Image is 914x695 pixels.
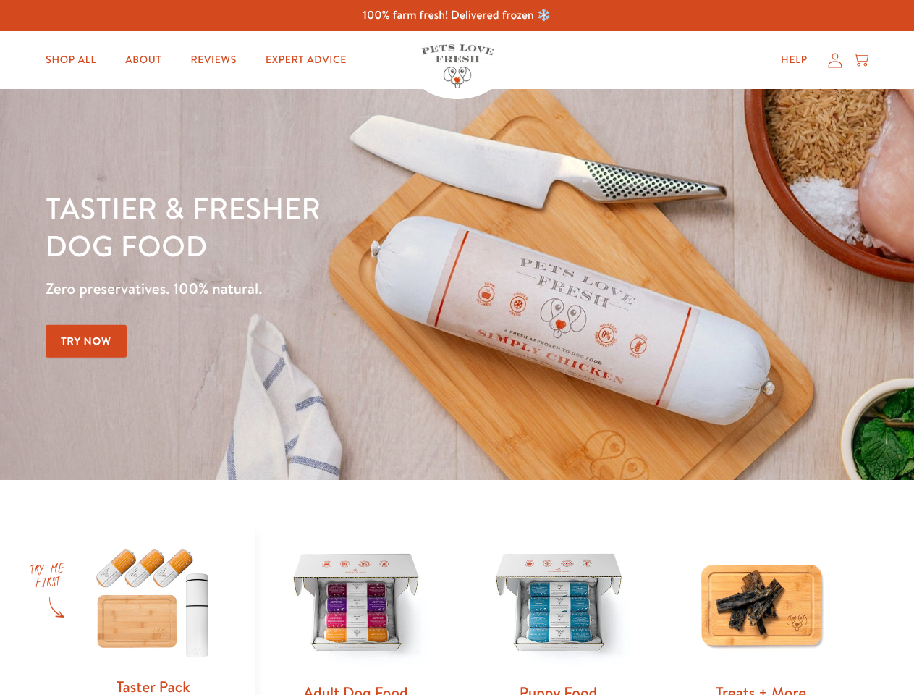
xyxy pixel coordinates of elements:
a: About [114,46,173,75]
p: Zero preservatives. 100% natural. [46,276,594,302]
h1: Tastier & fresher dog food [46,189,594,264]
a: Reviews [179,46,247,75]
a: Help [769,46,819,75]
img: Pets Love Fresh [421,44,494,88]
a: Try Now [46,325,127,358]
a: Expert Advice [254,46,358,75]
a: Shop All [34,46,108,75]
